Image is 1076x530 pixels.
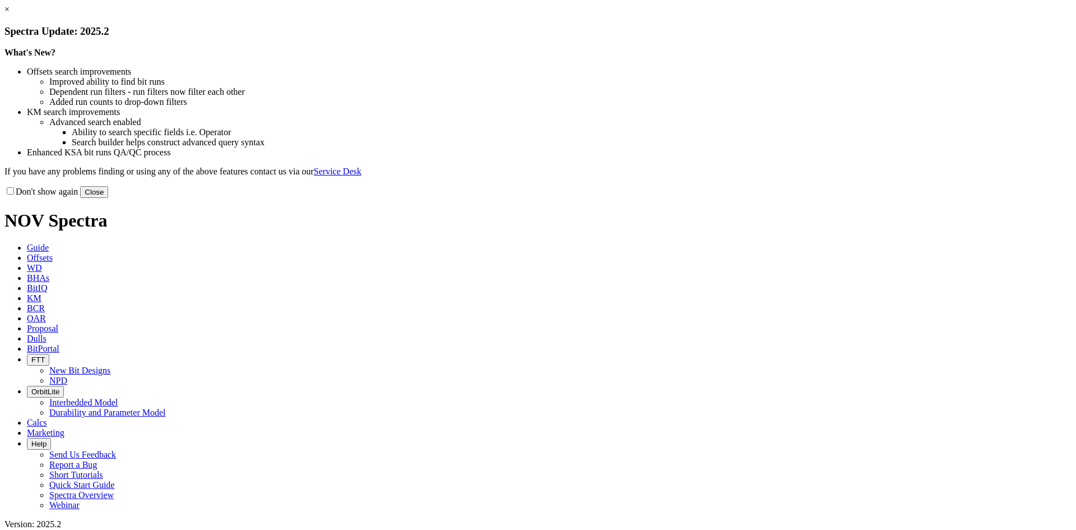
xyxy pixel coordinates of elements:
a: NPD [49,376,67,385]
span: WD [27,263,42,273]
p: If you have any problems finding or using any of the above features contact us via our [4,167,1072,177]
a: Durability and Parameter Model [49,408,166,417]
li: Improved ability to find bit runs [49,77,1072,87]
li: KM search improvements [27,107,1072,117]
a: × [4,4,10,14]
span: FTT [31,356,45,364]
strong: What's New? [4,48,55,57]
a: Webinar [49,500,80,510]
li: Ability to search specific fields i.e. Operator [72,127,1072,137]
span: Calcs [27,418,47,427]
span: Marketing [27,428,64,437]
a: Send Us Feedback [49,450,116,459]
span: OAR [27,314,46,323]
a: Service Desk [314,167,361,176]
input: Don't show again [7,187,14,195]
span: Guide [27,243,49,252]
button: Close [80,186,108,198]
span: Dulls [27,334,47,343]
a: New Bit Designs [49,366,110,375]
span: Offsets [27,253,53,262]
span: Proposal [27,324,58,333]
label: Don't show again [4,187,78,196]
li: Added run counts to drop-down filters [49,97,1072,107]
li: Enhanced KSA bit runs QA/QC process [27,148,1072,158]
a: Quick Start Guide [49,480,114,490]
li: Offsets search improvements [27,67,1072,77]
li: Advanced search enabled [49,117,1072,127]
div: Version: 2025.2 [4,519,1072,529]
span: OrbitLite [31,388,59,396]
li: Dependent run filters - run filters now filter each other [49,87,1072,97]
span: BHAs [27,273,49,283]
a: Report a Bug [49,460,97,469]
span: Help [31,440,47,448]
h3: Spectra Update: 2025.2 [4,25,1072,38]
span: BCR [27,303,45,313]
a: Spectra Overview [49,490,114,500]
span: KM [27,293,41,303]
a: Short Tutorials [49,470,103,480]
span: BitPortal [27,344,59,353]
li: Search builder helps construct advanced query syntax [72,137,1072,148]
a: Interbedded Model [49,398,118,407]
span: BitIQ [27,283,47,293]
h1: NOV Spectra [4,210,1072,231]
